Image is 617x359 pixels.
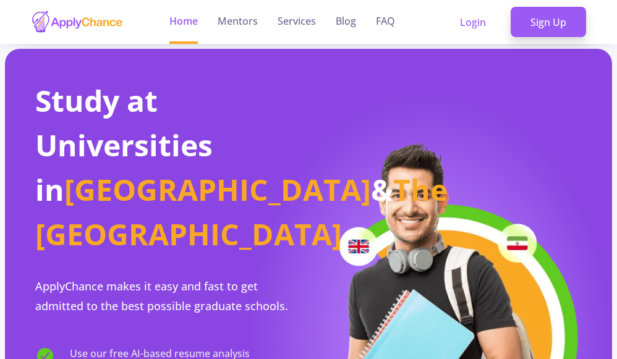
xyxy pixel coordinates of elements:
a: Login [440,7,506,38]
span: [GEOGRAPHIC_DATA] [64,169,371,209]
span: Study at Universities in [35,80,213,209]
a: Sign Up [511,7,586,38]
span: & [371,169,393,209]
img: applychance logo [31,10,124,34]
span: ApplyChance makes it easy and fast to get admitted to the best possible graduate schools. [35,279,288,313]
